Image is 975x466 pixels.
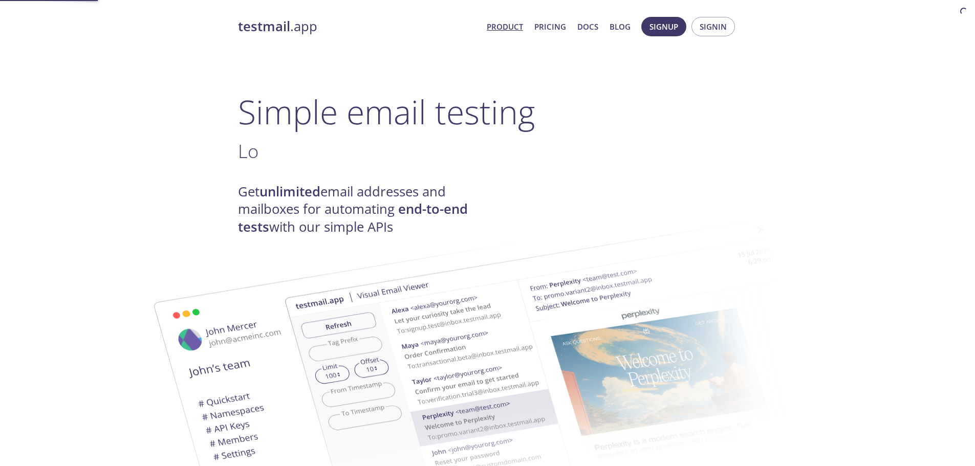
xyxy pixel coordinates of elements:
[487,20,523,33] a: Product
[700,20,727,33] span: Signin
[641,17,686,36] button: Signup
[691,17,735,36] button: Signin
[534,20,566,33] a: Pricing
[577,20,598,33] a: Docs
[238,17,290,35] strong: testmail
[238,183,488,236] h4: Get email addresses and mailboxes for automating with our simple APIs
[649,20,678,33] span: Signup
[259,183,320,201] strong: unlimited
[238,200,468,235] strong: end-to-end tests
[238,92,738,131] h1: Simple email testing
[610,20,631,33] a: Blog
[238,138,258,164] span: Lo
[238,18,479,35] a: testmail.app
